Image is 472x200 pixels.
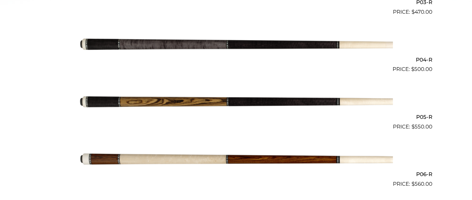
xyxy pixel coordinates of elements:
a: P04-R $500.00 [40,19,432,73]
span: $ [411,123,415,130]
bdi: 470.00 [411,9,432,15]
span: $ [411,66,414,72]
h2: P06-R [40,169,432,180]
bdi: 560.00 [411,181,432,187]
span: $ [411,181,415,187]
a: P06-R $560.00 [40,133,432,188]
bdi: 550.00 [411,123,432,130]
img: P04-R [79,19,393,71]
h2: P05-R [40,111,432,123]
img: P05-R [79,76,393,128]
span: $ [411,9,415,15]
bdi: 500.00 [411,66,432,72]
a: P05-R $550.00 [40,76,432,131]
h2: P04-R [40,54,432,65]
img: P06-R [79,133,393,186]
